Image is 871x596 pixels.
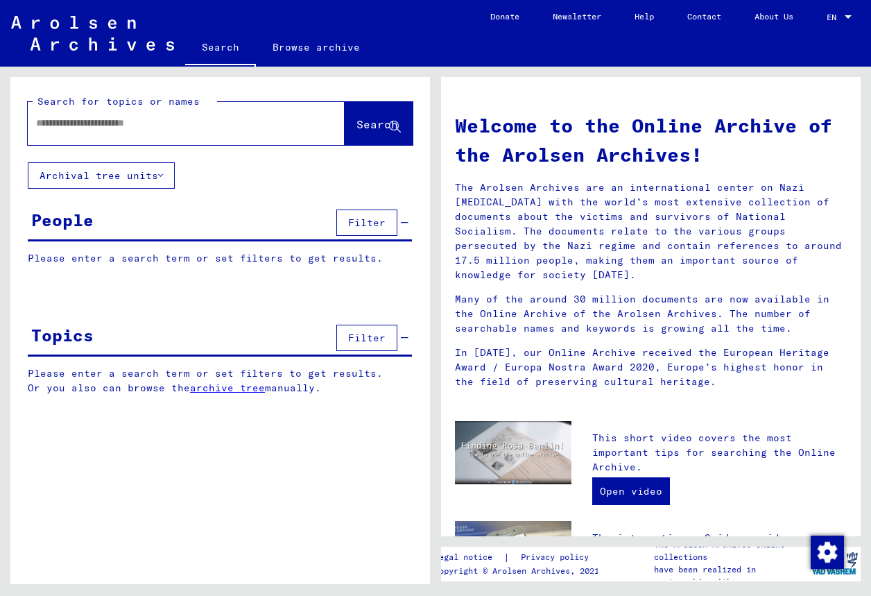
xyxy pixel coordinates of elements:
span: EN [827,12,842,22]
img: Change consent [811,536,844,569]
button: Archival tree units [28,162,175,189]
p: Many of the around 30 million documents are now available in the Online Archive of the Arolsen Ar... [455,292,847,336]
img: yv_logo.png [809,546,861,581]
p: In [DATE], our Online Archive received the European Heritage Award / Europa Nostra Award 2020, Eu... [455,346,847,389]
div: Change consent [810,535,843,568]
p: The Arolsen Archives are an international center on Nazi [MEDICAL_DATA] with the world’s most ext... [455,180,847,282]
span: Filter [348,216,386,229]
a: Privacy policy [510,550,605,565]
div: Topics [31,323,94,348]
a: Search [185,31,256,67]
span: Filter [348,332,386,344]
button: Filter [336,325,397,351]
a: Legal notice [434,550,503,565]
p: Copyright © Arolsen Archives, 2021 [434,565,605,577]
p: Please enter a search term or set filters to get results. Or you also can browse the manually. [28,366,413,395]
h1: Welcome to the Online Archive of the Arolsen Archives! [455,111,847,169]
img: Arolsen_neg.svg [11,16,174,51]
a: archive tree [190,382,265,394]
p: This short video covers the most important tips for searching the Online Archive. [592,431,847,475]
mat-label: Search for topics or names [37,95,200,108]
p: have been realized in partnership with [654,563,808,588]
button: Search [345,102,413,145]
p: The Arolsen Archives online collections [654,538,808,563]
p: Please enter a search term or set filters to get results. [28,251,412,266]
a: Browse archive [256,31,377,64]
div: | [434,550,605,565]
div: People [31,207,94,232]
a: Open video [592,477,670,505]
img: video.jpg [455,421,571,485]
span: Search [356,117,398,131]
button: Filter [336,210,397,236]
